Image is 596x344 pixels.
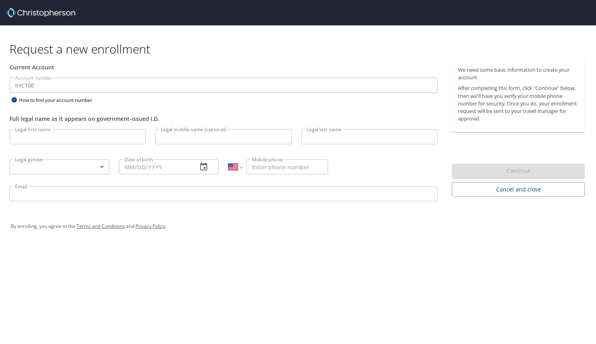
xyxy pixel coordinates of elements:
[10,115,437,123] div: Full legal name as it appears on government-issued I.D.
[10,41,591,57] h1: Request a new enrollment
[11,216,585,236] div: By enrolling, you agree to the and .
[119,159,191,174] input: MM/DD/YYYY
[10,95,109,105] div: How to find your account number
[452,182,585,197] button: Cancel and close
[10,63,437,71] div: Current Account
[136,223,165,229] a: Privacy Policy
[458,84,579,122] p: After completing this form, click "Continue" below, then we'll have you verify your mobile phone ...
[458,185,579,195] span: Cancel and close
[6,8,75,17] img: cbt logo
[458,66,579,81] p: We need some basic information to create your account.
[10,159,109,174] div: ​
[246,159,328,174] input: Enter phone number
[76,223,125,229] a: Terms and Conditions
